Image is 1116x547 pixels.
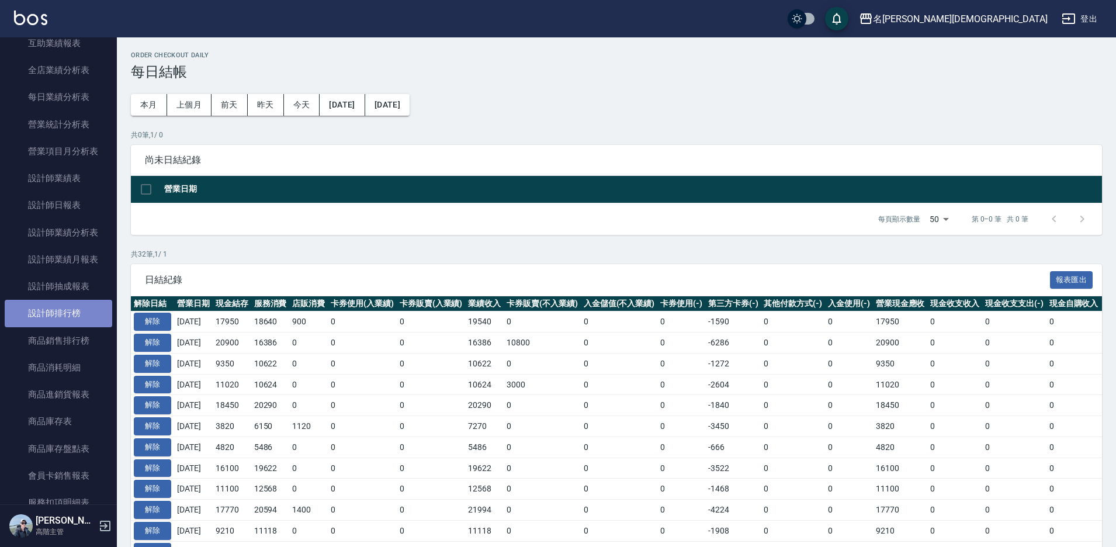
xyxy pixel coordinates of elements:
[328,374,397,395] td: 0
[167,94,212,116] button: 上個月
[328,395,397,416] td: 0
[134,313,171,331] button: 解除
[5,30,112,57] a: 互助業績報表
[705,520,761,541] td: -1908
[657,311,705,333] td: 0
[657,500,705,521] td: 0
[5,381,112,408] a: 商品進銷貨報表
[5,138,112,165] a: 營業項目月分析表
[5,354,112,381] a: 商品消耗明細
[761,311,825,333] td: 0
[581,437,658,458] td: 0
[825,333,873,354] td: 0
[657,416,705,437] td: 0
[504,458,581,479] td: 0
[1046,395,1101,416] td: 0
[927,416,982,437] td: 0
[213,296,251,311] th: 現金結存
[174,437,213,458] td: [DATE]
[134,501,171,519] button: 解除
[5,435,112,462] a: 商品庫存盤點表
[504,500,581,521] td: 0
[131,94,167,116] button: 本月
[927,500,982,521] td: 0
[705,500,761,521] td: -4224
[36,527,95,537] p: 高階主管
[982,374,1046,395] td: 0
[5,273,112,300] a: 設計師抽成報表
[397,520,466,541] td: 0
[825,296,873,311] th: 入金使用(-)
[982,500,1046,521] td: 0
[5,327,112,354] a: 商品銷售排行榜
[251,416,290,437] td: 6150
[465,374,504,395] td: 10624
[161,176,1102,203] th: 營業日期
[397,311,466,333] td: 0
[397,500,466,521] td: 0
[927,520,982,541] td: 0
[5,408,112,435] a: 商品庫存表
[873,311,928,333] td: 17950
[1050,273,1093,285] a: 報表匯出
[251,296,290,311] th: 服務消費
[761,479,825,500] td: 0
[328,311,397,333] td: 0
[705,311,761,333] td: -1590
[761,333,825,354] td: 0
[1046,416,1101,437] td: 0
[504,333,581,354] td: 10800
[825,374,873,395] td: 0
[982,311,1046,333] td: 0
[873,12,1048,26] div: 名[PERSON_NAME][DEMOGRAPHIC_DATA]
[761,437,825,458] td: 0
[5,192,112,219] a: 設計師日報表
[504,479,581,500] td: 0
[657,333,705,354] td: 0
[825,311,873,333] td: 0
[982,296,1046,311] th: 現金收支支出(-)
[251,333,290,354] td: 16386
[982,395,1046,416] td: 0
[657,437,705,458] td: 0
[251,353,290,374] td: 10622
[982,458,1046,479] td: 0
[289,520,328,541] td: 0
[1046,500,1101,521] td: 0
[825,353,873,374] td: 0
[825,437,873,458] td: 0
[982,333,1046,354] td: 0
[131,296,174,311] th: 解除日結
[328,296,397,311] th: 卡券使用(入業績)
[213,520,251,541] td: 9210
[134,334,171,352] button: 解除
[1046,458,1101,479] td: 0
[251,311,290,333] td: 18640
[581,479,658,500] td: 0
[705,333,761,354] td: -6286
[1046,374,1101,395] td: 0
[761,458,825,479] td: 0
[5,219,112,246] a: 設計師業績分析表
[1046,437,1101,458] td: 0
[705,374,761,395] td: -2604
[174,333,213,354] td: [DATE]
[465,500,504,521] td: 21994
[397,479,466,500] td: 0
[927,374,982,395] td: 0
[761,395,825,416] td: 0
[465,353,504,374] td: 10622
[705,353,761,374] td: -1272
[174,520,213,541] td: [DATE]
[213,374,251,395] td: 11020
[251,500,290,521] td: 20594
[251,374,290,395] td: 10624
[657,395,705,416] td: 0
[174,296,213,311] th: 營業日期
[465,296,504,311] th: 業績收入
[213,458,251,479] td: 16100
[705,395,761,416] td: -1840
[982,353,1046,374] td: 0
[1046,520,1101,541] td: 0
[581,333,658,354] td: 0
